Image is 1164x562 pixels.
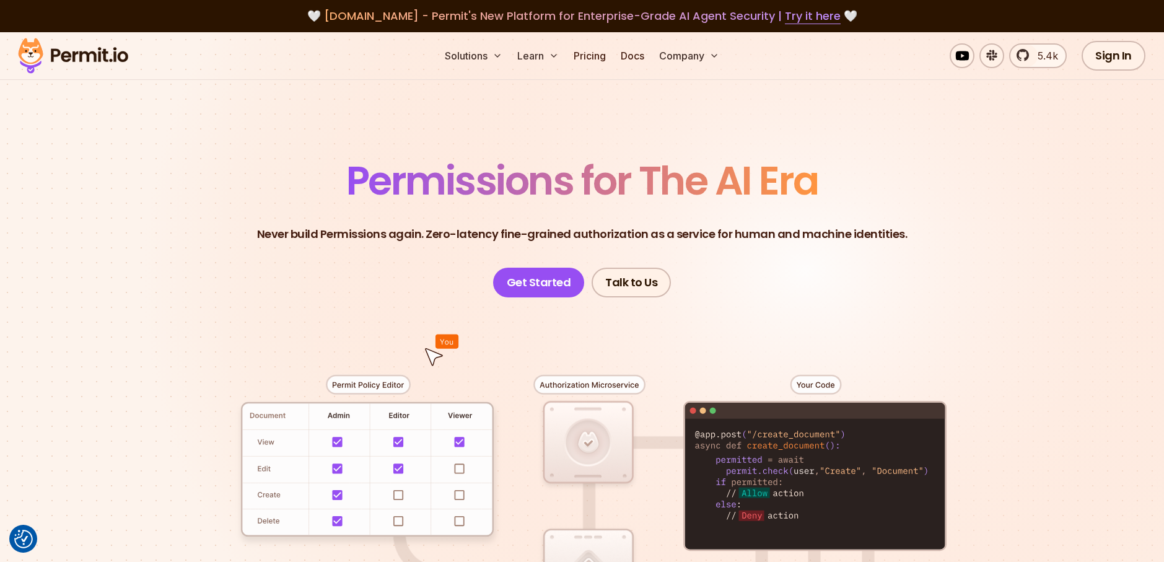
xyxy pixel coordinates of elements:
[324,8,841,24] span: [DOMAIN_NAME] - Permit's New Platform for Enterprise-Grade AI Agent Security |
[14,530,33,548] button: Consent Preferences
[1030,48,1058,63] span: 5.4k
[440,43,507,68] button: Solutions
[569,43,611,68] a: Pricing
[30,7,1134,25] div: 🤍 🤍
[616,43,649,68] a: Docs
[1082,41,1145,71] a: Sign In
[785,8,841,24] a: Try it here
[1009,43,1067,68] a: 5.4k
[257,226,908,243] p: Never build Permissions again. Zero-latency fine-grained authorization as a service for human and...
[512,43,564,68] button: Learn
[12,35,134,77] img: Permit logo
[14,530,33,548] img: Revisit consent button
[346,153,818,208] span: Permissions for The AI Era
[654,43,724,68] button: Company
[493,268,585,297] a: Get Started
[592,268,671,297] a: Talk to Us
